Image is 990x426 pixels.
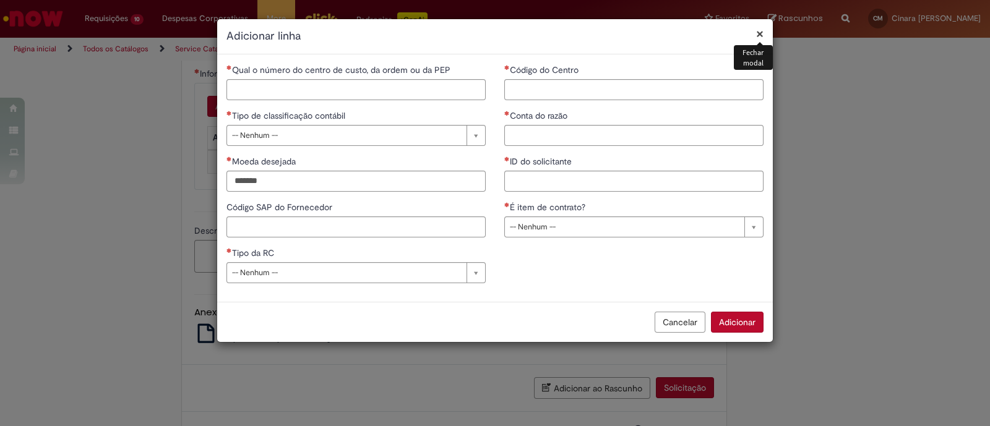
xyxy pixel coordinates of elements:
[510,156,574,167] span: ID do solicitante
[226,65,232,70] span: Necessários
[232,263,460,283] span: -- Nenhum --
[756,27,764,40] button: Fechar modal
[504,79,764,100] input: Código do Centro
[226,111,232,116] span: Necessários
[734,45,773,70] div: Fechar modal
[226,171,486,192] input: Moeda desejada
[226,216,486,237] input: Código SAP do Fornecedor
[510,64,581,75] span: Código do Centro
[510,217,738,237] span: -- Nenhum --
[232,110,348,121] span: Tipo de classificação contábil
[232,247,277,258] span: Tipo da RC
[504,125,764,146] input: Conta do razão
[504,171,764,192] input: ID do solicitante
[711,312,764,333] button: Adicionar
[232,126,460,145] span: -- Nenhum --
[226,28,764,45] h2: Adicionar linha
[232,156,298,167] span: Moeda desejada
[510,110,570,121] span: Conta do razão
[504,111,510,116] span: Necessários
[226,79,486,100] input: Qual o número do centro de custo, da ordem ou da PEP
[232,64,453,75] span: Qual o número do centro de custo, da ordem ou da PEP
[226,248,232,253] span: Necessários
[504,156,510,161] span: Necessários
[504,202,510,207] span: Necessários
[510,202,588,213] span: É item de contrato?
[655,312,705,333] button: Cancelar
[504,65,510,70] span: Necessários
[226,202,335,213] span: Código SAP do Fornecedor
[226,156,232,161] span: Necessários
